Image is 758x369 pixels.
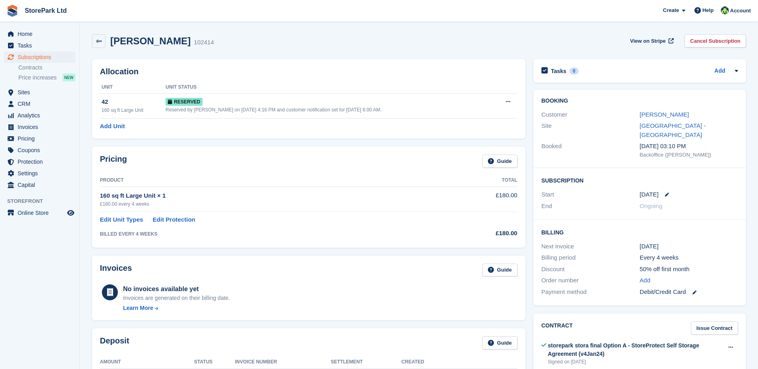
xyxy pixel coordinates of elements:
[6,5,18,17] img: stora-icon-8386f47178a22dfd0bd8f6a31ec36ba5ce8667c1dd55bd0f319d3a0aa187defe.svg
[100,122,125,131] a: Add Unit
[640,151,738,159] div: Backoffice ([PERSON_NAME])
[100,356,194,369] th: Amount
[541,110,640,119] div: Customer
[640,253,738,262] div: Every 4 weeks
[18,73,76,82] a: Price increases NEW
[62,73,76,81] div: NEW
[4,98,76,109] a: menu
[482,155,517,168] a: Guide
[640,202,663,209] span: Ongoing
[684,34,746,48] a: Cancel Subscription
[640,288,738,297] div: Debit/Credit Card
[100,191,440,200] div: 160 sq ft Large Unit × 1
[18,52,66,63] span: Subscriptions
[4,168,76,179] a: menu
[194,356,235,369] th: Status
[541,253,640,262] div: Billing period
[18,207,66,218] span: Online Store
[721,6,729,14] img: Ryan Mulcahy
[100,81,165,94] th: Unit
[18,168,66,179] span: Settings
[440,174,517,187] th: Total
[18,87,66,98] span: Sites
[541,276,640,285] div: Order number
[100,336,129,349] h2: Deposit
[165,81,492,94] th: Unit Status
[123,304,153,312] div: Learn More
[541,202,640,211] div: End
[402,356,480,369] th: Created
[4,87,76,98] a: menu
[714,67,725,76] a: Add
[18,145,66,156] span: Coupons
[4,52,76,63] a: menu
[548,341,723,358] div: storepark stora final Option A - StoreProtect Self Storage Agreement (v4Jan24)
[165,98,203,106] span: Reserved
[4,179,76,190] a: menu
[541,321,573,335] h2: Contract
[640,122,706,138] a: [GEOGRAPHIC_DATA] - [GEOGRAPHIC_DATA]
[440,229,517,238] div: £180.00
[440,186,517,212] td: £180.00
[101,97,165,107] div: 42
[551,67,567,75] h2: Tasks
[18,133,66,144] span: Pricing
[541,265,640,274] div: Discount
[194,38,214,47] div: 102414
[18,121,66,133] span: Invoices
[4,121,76,133] a: menu
[541,98,738,104] h2: Booking
[153,215,195,224] a: Edit Protection
[630,37,666,45] span: View on Stripe
[4,145,76,156] a: menu
[7,197,80,205] span: Storefront
[123,294,230,302] div: Invoices are generated on their billing date.
[4,133,76,144] a: menu
[100,155,127,168] h2: Pricing
[100,67,517,76] h2: Allocation
[4,40,76,51] a: menu
[18,110,66,121] span: Analytics
[165,106,492,113] div: Reserved by [PERSON_NAME] on [DATE] 4:16 PM and customer notification set for [DATE] 6:00 AM.
[730,7,751,15] span: Account
[691,321,738,335] a: Issue Contract
[541,228,738,236] h2: Billing
[123,304,230,312] a: Learn More
[569,67,579,75] div: 0
[4,28,76,40] a: menu
[541,242,640,251] div: Next invoice
[100,264,132,277] h2: Invoices
[702,6,714,14] span: Help
[640,265,738,274] div: 50% off first month
[18,28,66,40] span: Home
[4,207,76,218] a: menu
[100,174,440,187] th: Product
[101,107,165,114] div: 160 sq ft Large Unit
[482,264,517,277] a: Guide
[18,156,66,167] span: Protection
[18,98,66,109] span: CRM
[541,142,640,159] div: Booked
[18,179,66,190] span: Capital
[541,121,640,139] div: Site
[541,190,640,199] div: Start
[123,284,230,294] div: No invoices available yet
[640,242,738,251] div: [DATE]
[663,6,679,14] span: Create
[4,110,76,121] a: menu
[100,230,440,238] div: BILLED EVERY 4 WEEKS
[235,356,331,369] th: Invoice Number
[640,111,689,118] a: [PERSON_NAME]
[331,356,402,369] th: Settlement
[66,208,76,218] a: Preview store
[100,215,143,224] a: Edit Unit Types
[4,156,76,167] a: menu
[541,288,640,297] div: Payment method
[482,336,517,349] a: Guide
[110,36,191,46] h2: [PERSON_NAME]
[640,276,651,285] a: Add
[18,40,66,51] span: Tasks
[548,358,723,365] div: Signed on [DATE]
[640,190,659,199] time: 2025-08-26 23:00:00 UTC
[100,200,440,208] div: £180.00 every 4 weeks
